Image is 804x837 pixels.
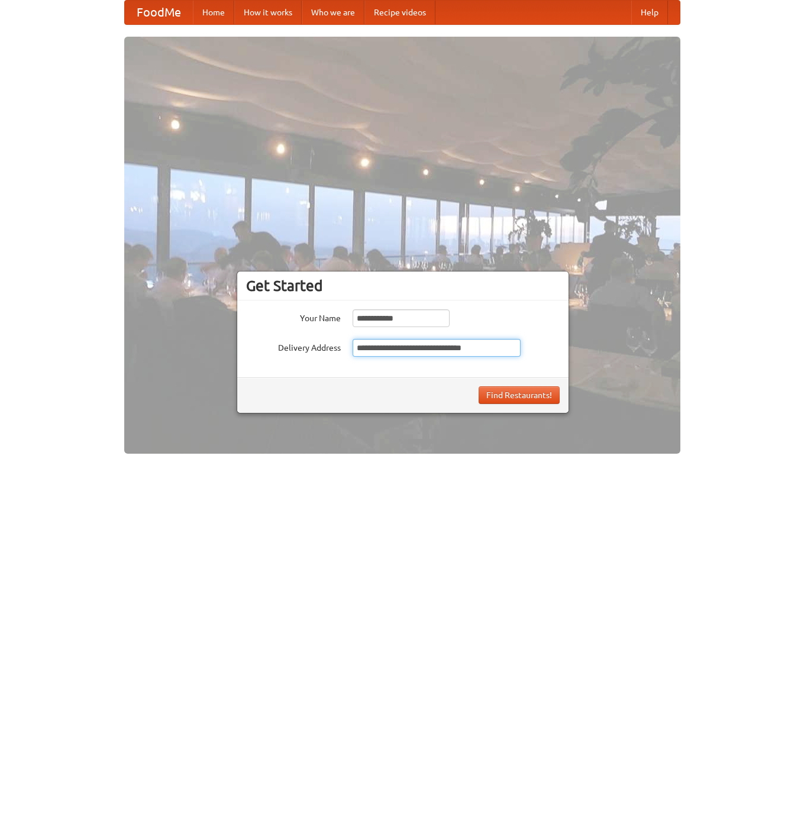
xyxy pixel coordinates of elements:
a: FoodMe [125,1,193,24]
h3: Get Started [246,277,560,295]
a: Home [193,1,234,24]
label: Delivery Address [246,339,341,354]
a: Who we are [302,1,364,24]
a: How it works [234,1,302,24]
a: Recipe videos [364,1,435,24]
button: Find Restaurants! [479,386,560,404]
a: Help [631,1,668,24]
label: Your Name [246,309,341,324]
